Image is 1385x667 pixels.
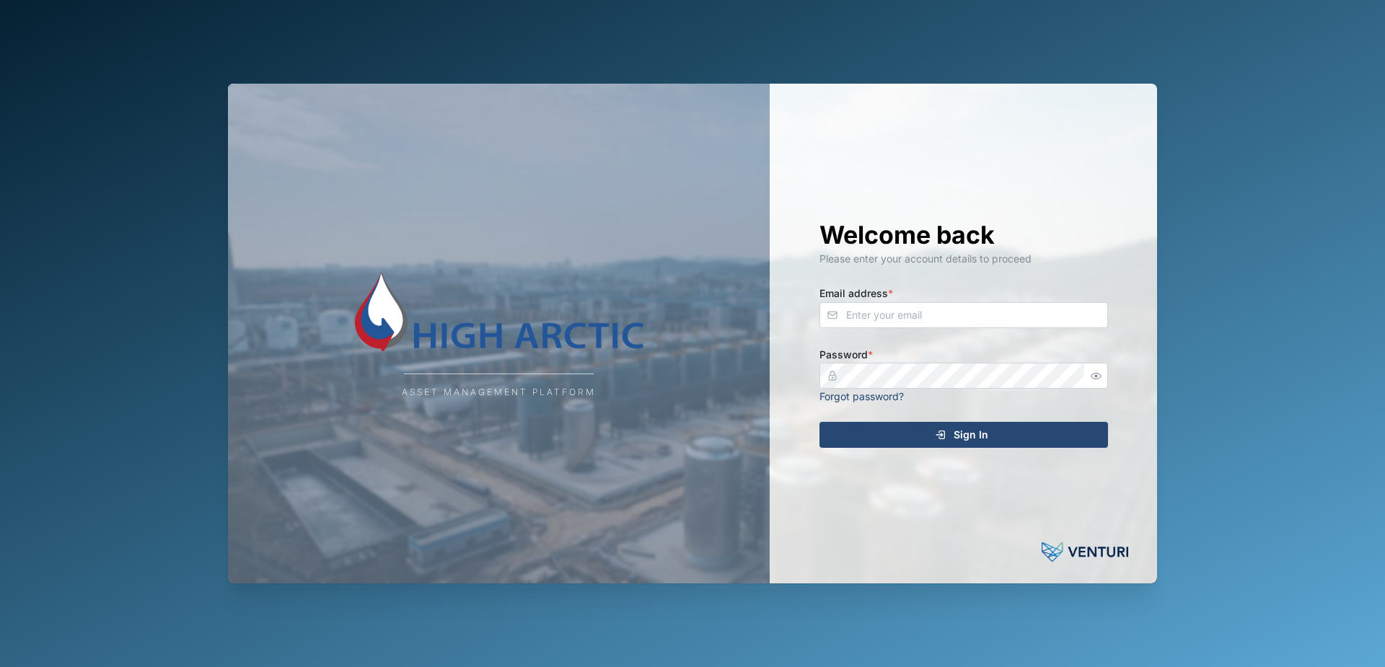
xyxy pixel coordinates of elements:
div: Please enter your account details to proceed [819,251,1108,267]
a: Forgot password? [819,390,904,402]
button: Sign In [819,422,1108,448]
img: Venturi [1042,537,1128,566]
img: Company Logo [355,268,643,355]
label: Email address [819,286,893,301]
label: Password [819,347,873,363]
div: Asset Management Platform [402,386,596,399]
input: Enter your email [819,302,1108,328]
span: Sign In [954,423,988,447]
h1: Welcome back [819,219,1108,251]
